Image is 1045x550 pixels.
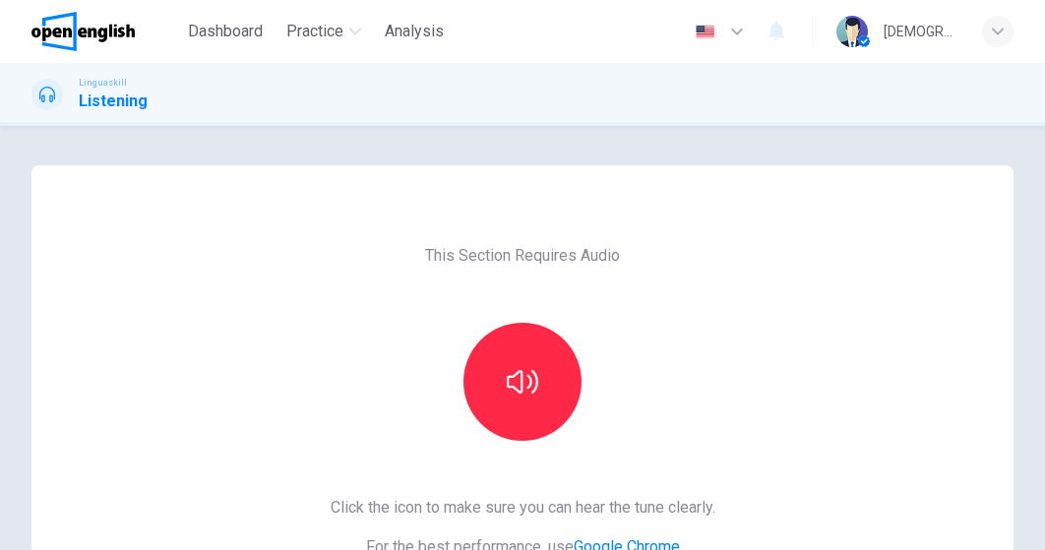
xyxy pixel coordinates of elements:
[79,90,148,113] h1: Listening
[31,12,180,51] a: OpenEnglish logo
[377,14,452,49] button: Analysis
[693,25,717,39] img: en
[385,20,444,43] span: Analysis
[79,76,127,90] span: Linguaskill
[425,244,620,268] span: This Section Requires Audio
[836,16,868,47] img: Profile picture
[884,20,958,43] div: [DEMOGRAPHIC_DATA][PERSON_NAME]
[180,14,271,49] button: Dashboard
[286,20,343,43] span: Practice
[331,496,715,519] span: Click the icon to make sure you can hear the tune clearly.
[278,14,369,49] button: Practice
[31,12,135,51] img: OpenEnglish logo
[188,20,263,43] span: Dashboard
